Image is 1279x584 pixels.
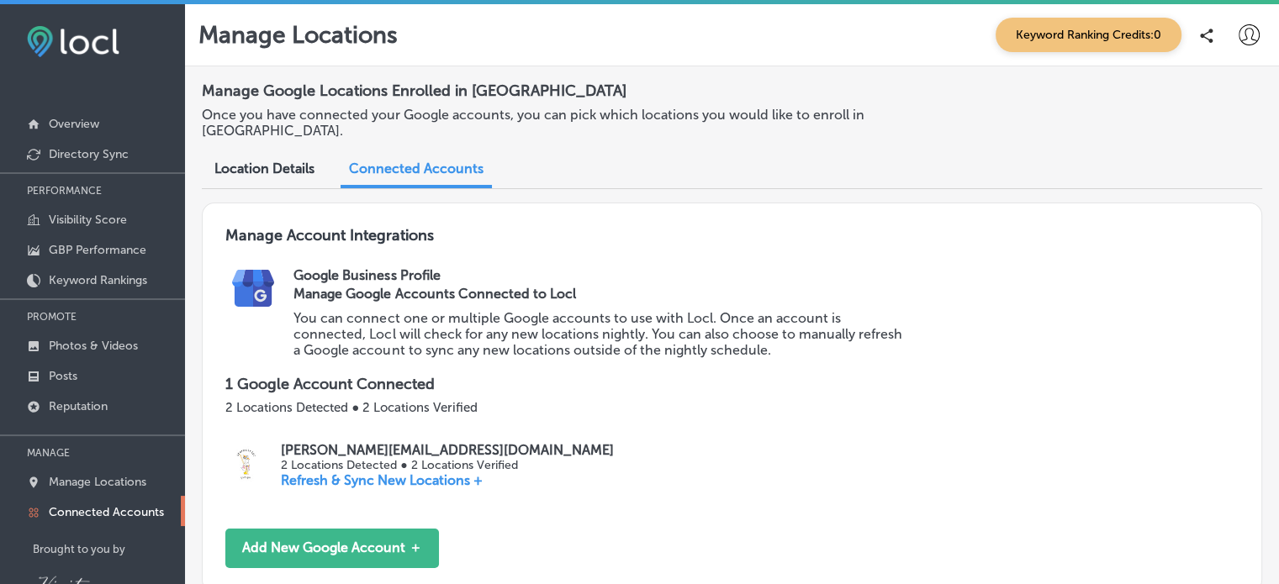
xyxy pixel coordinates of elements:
[49,273,147,287] p: Keyword Rankings
[27,26,119,57] img: fda3e92497d09a02dc62c9cd864e3231.png
[214,160,314,176] span: Location Details
[293,310,907,358] p: You can connect one or multiple Google accounts to use with Locl. Once an account is connected, L...
[198,21,398,49] p: Manage Locations
[49,243,146,257] p: GBP Performance
[281,458,614,472] p: 2 Locations Detected ● 2 Locations Verified
[49,369,77,383] p: Posts
[49,399,108,413] p: Reputation
[49,339,138,353] p: Photos & Videos
[49,475,146,489] p: Manage Locations
[349,160,484,176] span: Connected Accounts
[996,18,1181,52] span: Keyword Ranking Credits: 0
[49,213,127,227] p: Visibility Score
[49,147,129,161] p: Directory Sync
[202,107,891,139] p: Once you have connected your Google accounts, you can pick which locations you would like to enro...
[225,529,439,568] button: Add New Google Account ＋
[33,543,185,555] p: Brought to you by
[49,117,99,131] p: Overview
[293,286,907,302] h3: Manage Google Accounts Connected to Locl
[225,400,1239,415] p: 2 Locations Detected ● 2 Locations Verified
[281,442,614,458] p: [PERSON_NAME][EMAIL_ADDRESS][DOMAIN_NAME]
[293,267,1238,283] h2: Google Business Profile
[225,226,1239,267] h3: Manage Account Integrations
[202,75,1262,107] h2: Manage Google Locations Enrolled in [GEOGRAPHIC_DATA]
[281,472,614,488] p: Refresh & Sync New Locations +
[49,505,164,519] p: Connected Accounts
[225,375,1239,393] p: 1 Google Account Connected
